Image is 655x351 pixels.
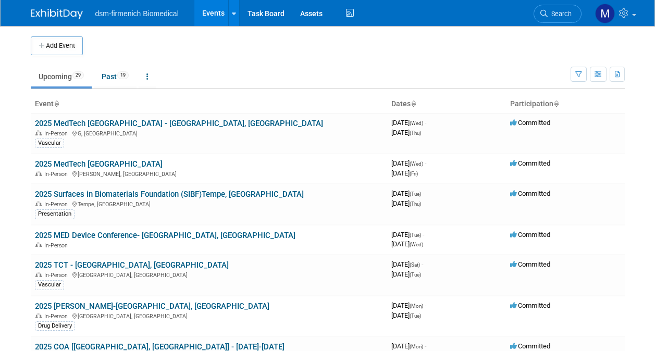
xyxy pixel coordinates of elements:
span: (Tue) [410,272,421,278]
a: 2025 Surfaces in Biomaterials Foundation (SIBF)Tempe, [GEOGRAPHIC_DATA] [35,190,304,199]
span: (Mon) [410,344,423,349]
a: Past19 [94,67,137,86]
span: Committed [510,159,550,167]
span: - [425,342,426,350]
span: [DATE] [391,231,424,239]
span: Committed [510,342,550,350]
span: Search [548,10,572,18]
div: [GEOGRAPHIC_DATA], [GEOGRAPHIC_DATA] [35,270,383,279]
a: Upcoming29 [31,67,92,86]
div: Vascular [35,280,64,290]
span: Committed [510,190,550,197]
img: In-Person Event [35,201,42,206]
span: In-Person [44,313,71,320]
span: (Thu) [410,201,421,207]
span: [DATE] [391,119,426,127]
span: [DATE] [391,199,421,207]
img: In-Person Event [35,130,42,135]
img: ExhibitDay [31,9,83,19]
span: 29 [72,71,84,79]
a: 2025 MedTech [GEOGRAPHIC_DATA] [35,159,163,169]
span: - [425,119,426,127]
th: Dates [387,95,506,113]
span: (Sat) [410,262,420,268]
span: [DATE] [391,190,424,197]
div: Drug Delivery [35,321,75,331]
span: In-Person [44,130,71,137]
a: Search [534,5,582,23]
span: In-Person [44,201,71,208]
div: [PERSON_NAME], [GEOGRAPHIC_DATA] [35,169,383,178]
a: Sort by Start Date [411,99,416,108]
span: (Fri) [410,171,418,177]
span: In-Person [44,171,71,178]
span: In-Person [44,272,71,279]
a: 2025 MED Device Conference- [GEOGRAPHIC_DATA], [GEOGRAPHIC_DATA] [35,231,295,240]
span: [DATE] [391,260,423,268]
span: [DATE] [391,240,423,248]
span: - [423,190,424,197]
div: G, [GEOGRAPHIC_DATA] [35,129,383,137]
a: 2025 MedTech [GEOGRAPHIC_DATA] - [GEOGRAPHIC_DATA], [GEOGRAPHIC_DATA] [35,119,323,128]
span: Committed [510,119,550,127]
span: [DATE] [391,302,426,309]
a: 2025 [PERSON_NAME]-[GEOGRAPHIC_DATA], [GEOGRAPHIC_DATA] [35,302,269,311]
span: (Mon) [410,303,423,309]
span: - [425,159,426,167]
img: In-Person Event [35,272,42,277]
span: (Tue) [410,232,421,238]
img: In-Person Event [35,242,42,247]
div: Vascular [35,139,64,148]
span: (Tue) [410,313,421,319]
span: - [423,231,424,239]
a: 2025 TCT - [GEOGRAPHIC_DATA], [GEOGRAPHIC_DATA] [35,260,229,270]
th: Participation [506,95,625,113]
span: Committed [510,231,550,239]
span: (Wed) [410,120,423,126]
span: [DATE] [391,169,418,177]
div: Presentation [35,209,75,219]
span: 19 [117,71,129,79]
span: dsm-firmenich Biomedical [95,9,179,18]
span: [DATE] [391,159,426,167]
span: [DATE] [391,311,421,319]
span: (Wed) [410,242,423,247]
span: - [425,302,426,309]
span: (Tue) [410,191,421,197]
div: Tempe, [GEOGRAPHIC_DATA] [35,199,383,208]
img: In-Person Event [35,171,42,176]
img: In-Person Event [35,313,42,318]
a: Sort by Participation Type [553,99,559,108]
span: Committed [510,260,550,268]
th: Event [31,95,387,113]
button: Add Event [31,36,83,55]
span: [DATE] [391,129,421,136]
div: [GEOGRAPHIC_DATA], [GEOGRAPHIC_DATA] [35,311,383,320]
span: [DATE] [391,270,421,278]
span: In-Person [44,242,71,249]
img: Melanie Davison [595,4,615,23]
span: [DATE] [391,342,426,350]
a: Sort by Event Name [54,99,59,108]
span: - [422,260,423,268]
span: Committed [510,302,550,309]
span: (Thu) [410,130,421,136]
span: (Wed) [410,161,423,167]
